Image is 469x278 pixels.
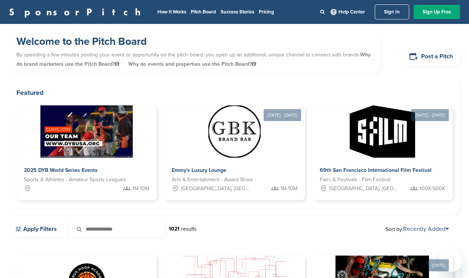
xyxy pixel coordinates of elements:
[221,9,254,15] a: Success Stories
[164,93,304,200] a: [DATE] - [DATE] Sponsorpitch & Emmy's Luxury Lounge Arts & Entertainment - Award Show [GEOGRAPHIC...
[414,5,460,19] a: Sign Up Free
[428,259,449,271] div: [DATE]
[329,185,401,193] span: [GEOGRAPHIC_DATA], [GEOGRAPHIC_DATA]
[320,167,432,173] span: 69th San Francisco International Film Festival
[259,9,274,15] a: Pricing
[24,176,126,184] span: Sports & Athletes - Amateur Sports Leagues
[375,4,409,19] a: Sign In
[169,226,180,232] strong: 1021
[128,61,256,67] span: Why do events and properties use the Pitch Board?
[403,225,449,233] a: Recently Added
[181,226,197,232] span: results
[281,185,297,193] span: 1M-10M
[172,167,226,173] span: Emmy's Luxury Lounge
[264,109,301,121] div: [DATE] - [DATE]
[329,7,367,16] a: Help Center
[191,9,216,15] a: Pitch Board
[320,176,390,184] span: Fairs & Festivals - Film Festival
[420,185,445,193] span: 100K-500K
[9,7,145,17] a: SponsorPitch
[411,109,449,121] div: [DATE] - [DATE]
[9,221,68,237] a: Apply Filters
[132,185,149,193] span: 1M-10M
[439,248,463,272] iframe: Button to launch messaging window
[208,105,261,158] img: Sponsorpitch &
[157,9,186,15] a: How It Works
[312,93,453,200] a: [DATE] - [DATE] Sponsorpitch & 69th San Francisco International Film Festival Fairs & Festivals -...
[403,47,460,66] a: Post a Pitch
[350,105,415,158] img: Sponsorpitch &
[40,105,133,158] img: Sponsorpitch &
[181,185,253,193] span: [GEOGRAPHIC_DATA], [GEOGRAPHIC_DATA]
[172,176,253,184] span: Arts & Entertainment - Award Show
[24,167,98,173] span: 2025 DYB World Series Events
[16,105,157,200] a: Sponsorpitch & 2025 DYB World Series Events Sports & Athletes - Amateur Sports Leagues 1M-10M
[386,226,449,232] span: Sort by:
[16,87,453,98] h2: Featured
[16,48,373,71] p: By spending a few minutes posting your event or opportunity on the pitch board, you open up an ad...
[16,35,373,48] h1: Welcome to the Pitch Board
